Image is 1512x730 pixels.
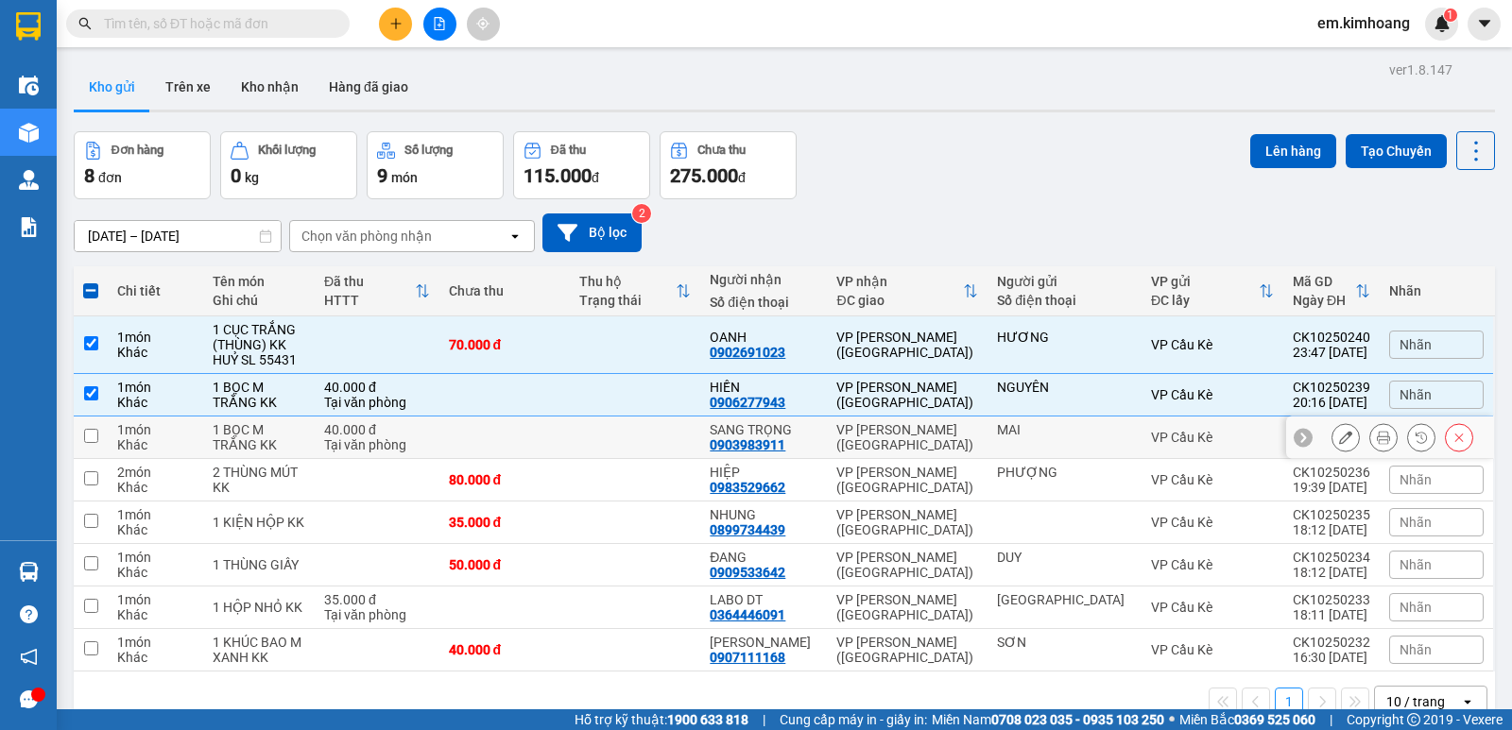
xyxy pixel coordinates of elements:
div: 1 BỌC M TRẮNG KK [213,422,305,452]
div: Khác [117,345,194,360]
span: search [78,17,92,30]
div: VP gửi [1151,274,1259,289]
div: ver 1.8.147 [1389,59,1452,80]
div: Mã GD [1293,274,1355,289]
span: ⚪️ [1169,716,1175,723]
img: logo-vxr [16,12,41,41]
div: 0902691023 [710,345,785,360]
span: đ [592,170,599,185]
div: VP Cầu Kè [1151,557,1274,572]
span: 0 [231,164,241,187]
div: VP Cầu Kè [1151,600,1274,615]
div: ĐANG [710,550,817,565]
div: Chọn văn phòng nhận [301,227,432,246]
div: 0909533642 [710,565,785,580]
div: 70.000 đ [449,337,560,352]
button: file-add [423,8,456,41]
strong: 0369 525 060 [1234,712,1315,727]
div: 2 THÙNG MÚT KK [213,465,305,495]
div: LABO DT [710,592,817,607]
span: 8 [84,164,94,187]
span: Cung cấp máy in - giấy in: [780,709,927,730]
span: caret-down [1476,15,1493,32]
div: Chưa thu [449,283,560,298]
div: HƯƠNG [997,330,1132,345]
span: | [1330,709,1332,730]
div: 1 món [117,550,194,565]
div: CK10250232 [1293,635,1370,650]
button: Kho gửi [74,64,150,110]
span: Hỗ trợ kỹ thuật: [575,709,748,730]
div: Đơn hàng [112,144,163,157]
span: file-add [433,17,446,30]
span: notification [20,648,38,666]
span: 275.000 [670,164,738,187]
div: VP [PERSON_NAME] ([GEOGRAPHIC_DATA]) [836,380,978,410]
button: Khối lượng0kg [220,131,357,199]
div: 35.000 đ [324,592,429,607]
div: 23:47 [DATE] [1293,345,1370,360]
div: Khác [117,607,194,622]
div: HUYỀN TRANG [710,635,817,650]
div: 19:39 [DATE] [1293,480,1370,495]
img: warehouse-icon [19,76,39,95]
div: Tên món [213,274,305,289]
div: MAI [997,422,1132,437]
div: Khối lượng [258,144,316,157]
button: Tạo Chuyến [1346,134,1447,168]
img: solution-icon [19,217,39,237]
div: Ghi chú [213,293,305,308]
button: Đã thu115.000đ [513,131,650,199]
div: 1 KIỆN HỘP KK [213,515,305,530]
div: 18:11 [DATE] [1293,607,1370,622]
div: CK10250233 [1293,592,1370,607]
div: 0903983911 [710,437,785,452]
th: Toggle SortBy [315,266,438,316]
div: 16:30 [DATE] [1293,650,1370,665]
div: 1 HỘP NHỎ KK [213,600,305,615]
button: Lên hàng [1250,134,1336,168]
button: aim [467,8,500,41]
div: HIỀN [710,380,817,395]
div: Số điện thoại [710,295,817,310]
div: VP Cầu Kè [1151,430,1274,445]
div: Khác [117,480,194,495]
span: Miền Bắc [1179,709,1315,730]
div: 0899734439 [710,522,785,537]
span: Nhãn [1400,337,1432,352]
span: question-circle [20,605,38,623]
span: Nhãn [1400,387,1432,402]
div: 10 / trang [1386,692,1445,711]
div: Thu hộ [579,274,676,289]
div: VP [PERSON_NAME] ([GEOGRAPHIC_DATA]) [836,550,978,580]
div: NGUYÊN [997,380,1132,395]
div: DUY [997,550,1132,565]
div: NHUNG [710,507,817,522]
div: Số lượng [404,144,453,157]
div: 2 món [117,465,194,480]
button: Đơn hàng8đơn [74,131,211,199]
button: plus [379,8,412,41]
button: Chưa thu275.000đ [660,131,797,199]
div: Người nhận [710,272,817,287]
div: VIỆT ÚC [997,592,1132,607]
div: CK10250235 [1293,507,1370,522]
div: VP Cầu Kè [1151,472,1274,487]
img: warehouse-icon [19,123,39,143]
strong: 0708 023 035 - 0935 103 250 [991,712,1164,727]
div: 0983529662 [710,480,785,495]
div: VP [PERSON_NAME] ([GEOGRAPHIC_DATA]) [836,330,978,360]
div: 0906277943 [710,395,785,410]
svg: open [507,229,523,244]
img: warehouse-icon [19,562,39,582]
div: 18:12 [DATE] [1293,565,1370,580]
div: 40.000 đ [449,642,560,657]
div: 1 CỤC TRẮNG (THÙNG) KK [213,322,305,352]
button: 1 [1275,688,1303,716]
th: Toggle SortBy [827,266,988,316]
div: Tại văn phòng [324,437,429,452]
div: 1 món [117,507,194,522]
sup: 1 [1444,8,1457,22]
div: 18:12 [DATE] [1293,522,1370,537]
span: đ [738,170,746,185]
